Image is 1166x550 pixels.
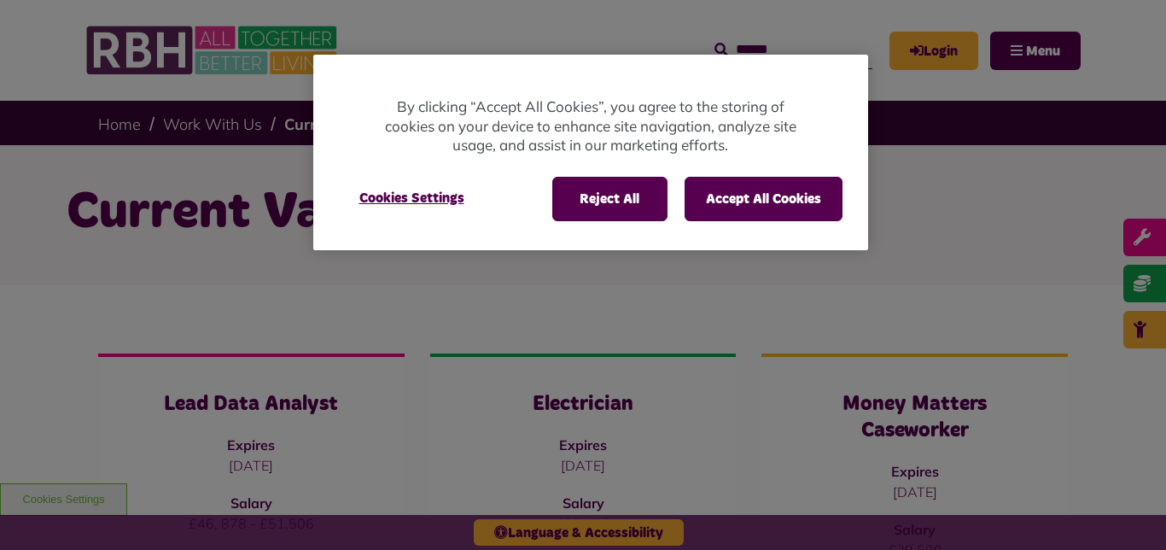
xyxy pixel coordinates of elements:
div: Privacy [313,55,868,250]
button: Cookies Settings [339,177,485,219]
p: By clicking “Accept All Cookies”, you agree to the storing of cookies on your device to enhance s... [382,97,800,155]
button: Reject All [552,177,668,221]
div: Cookie banner [313,55,868,250]
button: Accept All Cookies [685,177,842,221]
